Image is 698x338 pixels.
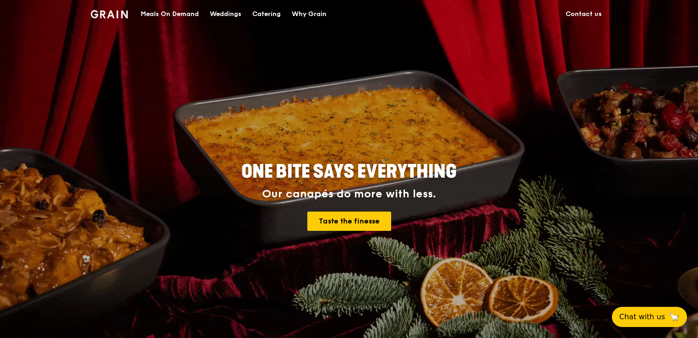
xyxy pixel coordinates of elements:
span: ONE BITE SAYS EVERYTHING [241,161,457,183]
div: Weddings [210,0,241,28]
span: 🦙 [669,311,680,322]
div: Our canapés do more with less. [184,188,514,201]
a: Taste the finesse [307,212,391,231]
span: Chat with us [619,311,665,322]
a: Catering [247,0,286,28]
div: Catering [252,0,281,28]
div: Why Grain [292,0,327,28]
button: Chat with us🦙 [612,307,687,327]
img: Grain [91,10,128,18]
div: Meals On Demand [141,0,199,28]
a: Contact us [560,0,607,28]
a: Why Grain [286,0,332,28]
a: Weddings [204,0,247,28]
